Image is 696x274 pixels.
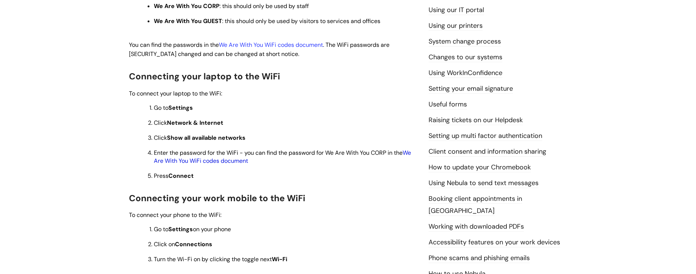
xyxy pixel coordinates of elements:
[429,116,523,125] a: Raising tickets on our Helpdesk
[154,255,287,263] span: Turn the Wi-Fi on by clicking the toggle next
[154,2,309,10] span: : this should only be used by staff
[168,225,193,233] strong: Settings
[154,17,222,25] strong: We Are With You GUEST
[154,17,380,25] span: : this should only be used by visitors to services and offices
[129,71,280,82] span: Connecting your laptop to the WiFi
[154,134,246,142] span: Click
[129,211,221,219] span: To connect your phone to the WiFi:
[154,119,223,127] span: Click
[154,104,193,112] span: Go to
[154,225,231,233] span: Go to on your phone
[429,147,546,157] a: Client consent and information sharing
[429,5,484,15] a: Using our IT portal
[154,149,411,165] span: Enter the password for the WiFi - you can find the password for We Are With You CORP in the
[129,90,222,97] span: To connect your laptop to the WiFi:
[429,100,467,109] a: Useful forms
[429,238,560,247] a: Accessibility features on your work devices
[168,104,193,112] strong: Settings
[429,68,502,78] a: Using WorkInConfidence
[129,192,305,204] span: Connecting your work mobile to the WiFi
[167,119,223,127] strong: Network & Internet
[272,255,287,263] strong: Wi-Fi
[429,254,530,263] a: Phone scams and phishing emails
[175,240,212,248] strong: Connections
[429,194,522,215] a: Booking client appointments in [GEOGRAPHIC_DATA]
[429,84,513,94] a: Setting your email signature
[167,134,246,142] strong: Show all available networks
[429,37,501,46] a: System change process
[429,163,531,172] a: How to update your Chromebook
[429,222,524,232] a: Working with downloaded PDFs
[429,179,539,188] a: Using Nebula to send text messages
[154,149,411,165] a: We Are With You WiFi codes document
[154,172,194,180] span: Press
[219,41,323,49] a: We Are With You WiFi codes document
[429,131,542,141] a: Setting up multi factor authentication
[168,172,194,180] strong: Connect
[129,41,389,58] span: You can find the passwords in the . The WiFi passwords are [SECURITY_DATA] changed and can be cha...
[429,21,483,31] a: Using our printers
[154,240,212,248] span: Click on
[154,2,220,10] strong: We Are With You CORP
[429,53,502,62] a: Changes to our systems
